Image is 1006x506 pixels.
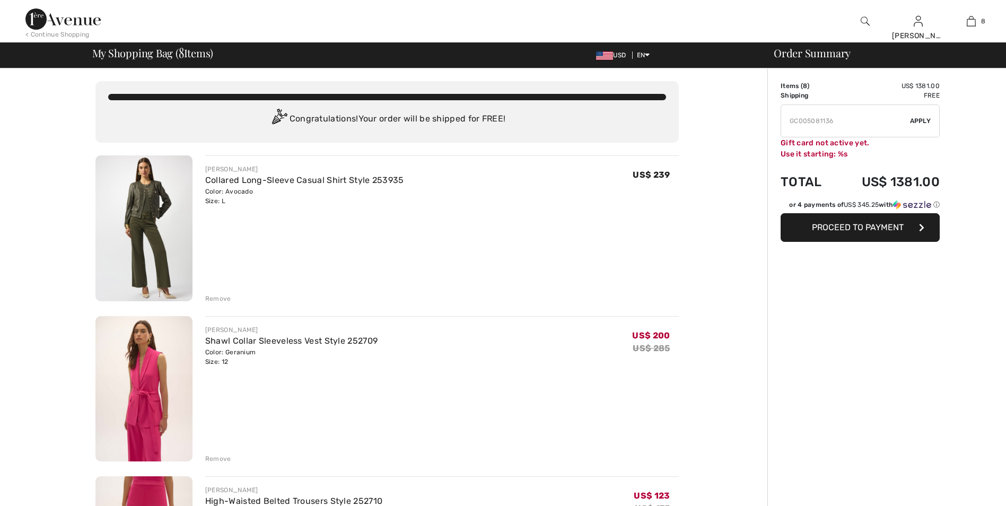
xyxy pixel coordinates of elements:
img: US Dollar [596,51,613,60]
img: Congratulation2.svg [268,109,290,130]
img: Shawl Collar Sleeveless Vest Style 252709 [95,316,193,462]
img: My Info [914,15,923,28]
div: [PERSON_NAME] [205,164,404,174]
td: Total [781,164,835,200]
div: Color: Avocado Size: L [205,187,404,206]
div: [PERSON_NAME] [892,30,944,41]
td: US$ 1381.00 [835,164,940,200]
div: [PERSON_NAME] [205,325,378,335]
img: 1ère Avenue [25,8,101,30]
a: High-Waisted Belted Trousers Style 252710 [205,496,382,506]
td: Shipping [781,91,835,100]
div: Color: Geranium Size: 12 [205,347,378,367]
div: Congratulations! Your order will be shipped for FREE! [108,109,666,130]
input: Promo code [781,105,910,137]
button: Proceed to Payment [781,213,940,242]
span: US$ 345.25 [844,201,879,208]
span: USD [596,51,630,59]
td: Free [835,91,940,100]
div: [PERSON_NAME] [205,485,382,495]
div: < Continue Shopping [25,30,90,39]
div: Order Summary [761,48,1000,58]
a: Collared Long-Sleeve Casual Shirt Style 253935 [205,175,404,185]
span: US$ 200 [632,330,670,341]
div: Remove [205,454,231,464]
span: 8 [179,45,184,59]
s: US$ 285 [633,343,670,353]
a: Shawl Collar Sleeveless Vest Style 252709 [205,336,378,346]
div: Gift card not active yet. Use it starting: %s [781,137,940,160]
span: 8 [981,16,985,26]
img: Sezzle [893,200,931,210]
span: US$ 239 [633,170,670,180]
span: Apply [910,116,931,126]
td: US$ 1381.00 [835,81,940,91]
a: 8 [945,15,997,28]
a: Sign In [914,16,923,26]
span: US$ 123 [634,491,670,501]
span: EN [637,51,650,59]
span: My Shopping Bag ( Items) [92,48,214,58]
div: or 4 payments of with [789,200,940,210]
img: My Bag [967,15,976,28]
img: search the website [861,15,870,28]
img: Collared Long-Sleeve Casual Shirt Style 253935 [95,155,193,301]
div: Remove [205,294,231,303]
div: or 4 payments ofUS$ 345.25withSezzle Click to learn more about Sezzle [781,200,940,213]
span: Proceed to Payment [812,222,904,232]
span: 8 [803,82,807,90]
td: Items ( ) [781,81,835,91]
